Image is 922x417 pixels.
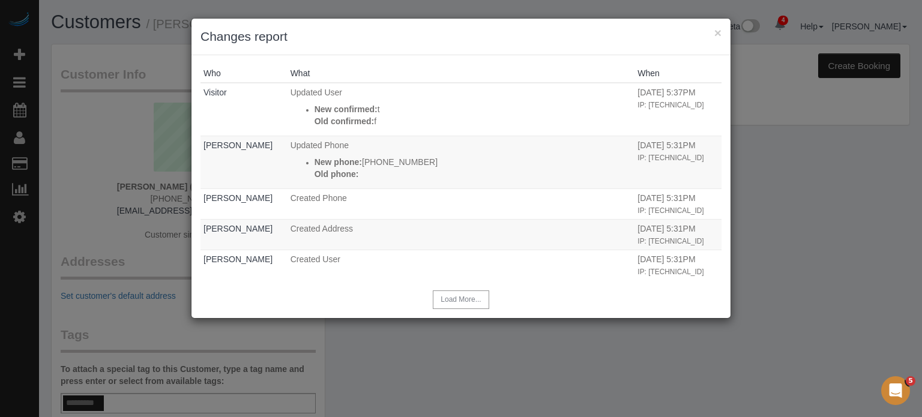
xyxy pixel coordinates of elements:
[315,116,375,126] strong: Old confirmed:
[906,376,915,386] span: 5
[200,219,288,250] td: Who
[200,83,288,136] td: Who
[291,140,349,150] span: Updated Phone
[634,250,722,280] td: When
[200,64,288,83] th: Who
[288,136,635,188] td: What
[203,140,273,150] a: [PERSON_NAME]
[714,26,722,39] button: ×
[200,250,288,280] td: Who
[288,219,635,250] td: What
[203,88,227,97] a: Visitor
[315,103,632,115] p: t
[191,19,731,318] sui-modal: Changes report
[881,376,910,405] iframe: Intercom live chat
[200,188,288,219] td: Who
[315,169,359,179] strong: Old phone:
[634,83,722,136] td: When
[637,206,704,215] small: IP: [TECHNICAL_ID]
[203,193,273,203] a: [PERSON_NAME]
[288,188,635,219] td: What
[315,156,632,168] p: [PHONE_NUMBER]
[634,188,722,219] td: When
[291,88,342,97] span: Updated User
[291,254,340,264] span: Created User
[634,64,722,83] th: When
[637,154,704,162] small: IP: [TECHNICAL_ID]
[315,157,362,167] strong: New phone:
[203,224,273,233] a: [PERSON_NAME]
[637,268,704,276] small: IP: [TECHNICAL_ID]
[637,237,704,245] small: IP: [TECHNICAL_ID]
[315,104,378,114] strong: New confirmed:
[203,254,273,264] a: [PERSON_NAME]
[288,83,635,136] td: What
[634,136,722,188] td: When
[291,193,347,203] span: Created Phone
[637,101,704,109] small: IP: [TECHNICAL_ID]
[288,64,635,83] th: What
[288,250,635,280] td: What
[200,136,288,188] td: Who
[315,115,632,127] p: f
[291,224,353,233] span: Created Address
[200,28,722,46] h3: Changes report
[634,219,722,250] td: When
